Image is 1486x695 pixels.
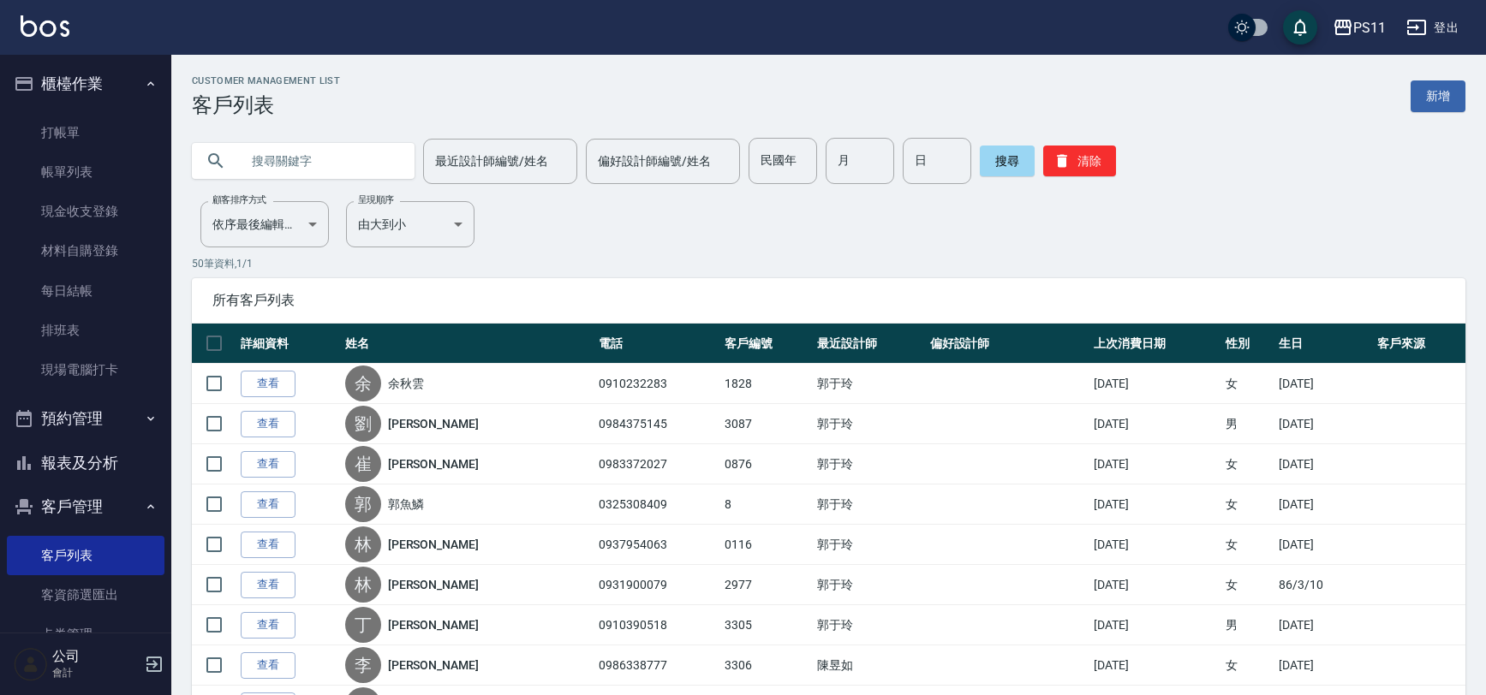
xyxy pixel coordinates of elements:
button: 預約管理 [7,396,164,441]
a: 現金收支登錄 [7,192,164,231]
a: 現場電腦打卡 [7,350,164,389]
div: 余 [345,365,381,401]
td: 0984375145 [594,404,720,444]
td: 郭于玲 [813,565,925,605]
td: 郭于玲 [813,484,925,525]
td: 0116 [720,525,813,565]
td: [DATE] [1274,645,1372,686]
td: 男 [1221,404,1274,444]
th: 客戶編號 [720,324,813,364]
p: 會計 [52,665,140,680]
div: 丁 [345,607,381,643]
div: 林 [345,526,381,562]
td: 0931900079 [594,565,720,605]
td: 0910390518 [594,605,720,645]
td: 郭于玲 [813,605,925,645]
a: 查看 [241,652,295,679]
td: [DATE] [1089,404,1221,444]
td: 3306 [720,645,813,686]
a: [PERSON_NAME] [388,616,479,633]
div: 由大到小 [346,201,474,247]
button: PS11 [1326,10,1393,45]
td: [DATE] [1089,645,1221,686]
td: 0986338777 [594,645,720,686]
th: 客戶來源 [1373,324,1465,364]
td: 0983372027 [594,444,720,484]
td: 女 [1221,444,1274,484]
td: 女 [1221,484,1274,525]
td: 3087 [720,404,813,444]
td: [DATE] [1089,605,1221,645]
td: 女 [1221,565,1274,605]
div: 郭 [345,486,381,522]
td: 86/3/10 [1274,565,1372,605]
th: 偏好設計師 [926,324,1089,364]
button: 清除 [1043,146,1116,176]
td: [DATE] [1274,444,1372,484]
a: 客戶列表 [7,536,164,575]
a: 帳單列表 [7,152,164,192]
td: 郭于玲 [813,364,925,404]
a: 查看 [241,451,295,478]
button: 登出 [1399,12,1465,44]
td: 0876 [720,444,813,484]
td: 陳昱如 [813,645,925,686]
div: 劉 [345,406,381,442]
button: 客戶管理 [7,484,164,529]
h3: 客戶列表 [192,93,340,117]
button: 報表及分析 [7,441,164,485]
th: 生日 [1274,324,1372,364]
a: [PERSON_NAME] [388,455,479,472]
a: [PERSON_NAME] [388,536,479,553]
button: 櫃檯作業 [7,62,164,106]
td: 0937954063 [594,525,720,565]
td: 女 [1221,364,1274,404]
td: [DATE] [1089,565,1221,605]
a: [PERSON_NAME] [388,576,479,593]
a: 余秋雲 [388,375,424,392]
a: 材料自購登錄 [7,231,164,270]
th: 上次消費日期 [1089,324,1221,364]
td: 郭于玲 [813,404,925,444]
th: 姓名 [341,324,594,364]
td: 男 [1221,605,1274,645]
td: [DATE] [1274,404,1372,444]
div: 崔 [345,446,381,482]
a: [PERSON_NAME] [388,415,479,432]
td: 郭于玲 [813,525,925,565]
div: 李 [345,647,381,683]
a: 查看 [241,612,295,639]
a: 排班表 [7,311,164,350]
a: 新增 [1411,80,1465,112]
td: [DATE] [1089,525,1221,565]
a: 郭魚鱗 [388,496,424,513]
a: 打帳單 [7,113,164,152]
th: 最近設計師 [813,324,925,364]
input: 搜尋關鍵字 [240,138,401,184]
button: 搜尋 [980,146,1035,176]
label: 顧客排序方式 [212,193,266,206]
a: 卡券管理 [7,615,164,654]
a: [PERSON_NAME] [388,656,479,674]
a: 查看 [241,491,295,518]
td: [DATE] [1274,605,1372,645]
td: [DATE] [1089,364,1221,404]
td: 1828 [720,364,813,404]
a: 查看 [241,532,295,558]
h2: Customer Management List [192,75,340,86]
a: 查看 [241,572,295,598]
th: 性別 [1221,324,1274,364]
a: 每日結帳 [7,271,164,311]
a: 客資篩選匯出 [7,575,164,615]
h5: 公司 [52,648,140,665]
th: 詳細資料 [236,324,341,364]
p: 50 筆資料, 1 / 1 [192,256,1465,271]
td: 女 [1221,525,1274,565]
div: PS11 [1353,17,1386,39]
a: 查看 [241,371,295,397]
td: 女 [1221,645,1274,686]
label: 呈現順序 [358,193,394,206]
td: [DATE] [1089,444,1221,484]
td: 0910232283 [594,364,720,404]
th: 電話 [594,324,720,364]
